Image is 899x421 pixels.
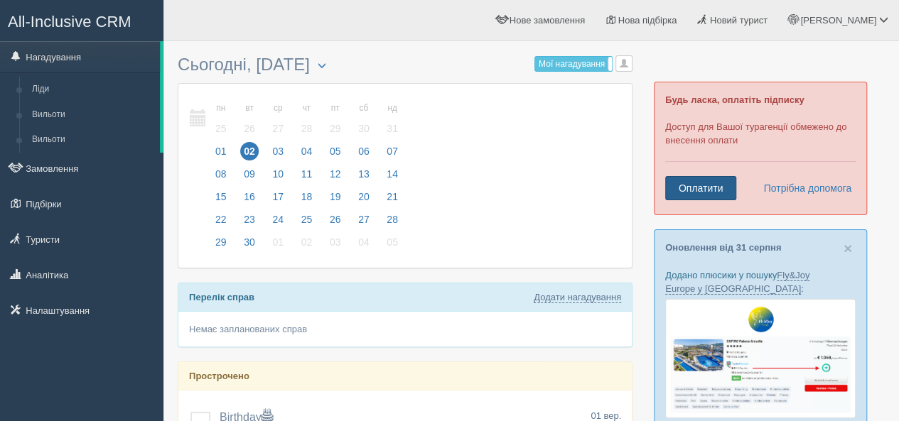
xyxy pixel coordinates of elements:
span: 16 [240,187,259,206]
span: 22 [212,210,230,229]
small: сб [355,102,373,114]
a: Додати нагадування [534,292,621,303]
a: 03 [264,143,291,166]
span: 24 [269,210,287,229]
span: 26 [326,210,345,229]
small: нд [383,102,402,114]
a: 13 [350,166,377,189]
a: 11 [294,166,321,189]
small: пн [212,102,230,114]
span: 29 [326,119,345,138]
span: 30 [355,119,373,138]
p: Додано плюсики у пошуку : [665,268,856,295]
a: 04 [294,143,321,166]
span: Нова підбірка [618,15,677,26]
span: 03 [269,142,287,160]
span: 19 [326,187,345,206]
a: 29 [208,234,235,257]
b: Прострочено [189,371,249,381]
a: 09 [236,166,263,189]
a: 12 [322,166,349,189]
a: 02 [294,234,321,257]
span: 05 [383,233,402,251]
a: сб 30 [350,94,377,143]
span: 04 [355,233,373,251]
a: 25 [294,212,321,234]
a: 04 [350,234,377,257]
a: Ліди [26,77,160,102]
small: вт [240,102,259,114]
span: 13 [355,165,373,183]
span: 10 [269,165,287,183]
a: 18 [294,189,321,212]
span: 27 [355,210,373,229]
a: пн 25 [208,94,235,143]
div: Немає запланованих справ [178,312,632,346]
span: 12 [326,165,345,183]
a: 01 [208,143,235,166]
span: [PERSON_NAME] [800,15,876,26]
span: 26 [240,119,259,138]
a: 27 [350,212,377,234]
a: 28 [379,212,402,234]
span: 03 [326,233,345,251]
span: 11 [298,165,316,183]
a: 01 [264,234,291,257]
span: 08 [212,165,230,183]
a: 06 [350,143,377,166]
a: 16 [236,189,263,212]
span: 01 [212,142,230,160]
b: Будь ласка, оплатіть підписку [665,94,804,105]
a: 23 [236,212,263,234]
span: 25 [298,210,316,229]
a: 19 [322,189,349,212]
span: 05 [326,142,345,160]
a: Вильоти [26,127,160,153]
span: 18 [298,187,316,206]
button: Close [844,241,852,256]
a: 30 [236,234,263,257]
span: Новий турист [710,15,768,26]
a: 24 [264,212,291,234]
a: 15 [208,189,235,212]
a: 05 [379,234,402,257]
span: 17 [269,187,287,206]
a: 14 [379,166,402,189]
a: Вильоти [26,102,160,128]
span: 27 [269,119,287,138]
span: 02 [298,233,316,251]
span: All-Inclusive CRM [8,13,131,31]
span: 29 [212,233,230,251]
small: пт [326,102,345,114]
span: 06 [355,142,373,160]
a: 05 [322,143,349,166]
span: 01 [269,233,287,251]
span: 31 [383,119,402,138]
span: 28 [383,210,402,229]
span: 21 [383,187,402,206]
span: 02 [240,142,259,160]
a: 02 [236,143,263,166]
span: 15 [212,187,230,206]
a: Потрібна допомога [754,176,852,200]
span: × [844,240,852,256]
span: 23 [240,210,259,229]
span: 20 [355,187,373,206]
a: 17 [264,189,291,212]
span: 25 [212,119,230,138]
a: пт 29 [322,94,349,143]
h3: Сьогодні, [DATE] [178,55,632,76]
a: 26 [322,212,349,234]
span: 09 [240,165,259,183]
a: вт 26 [236,94,263,143]
a: чт 28 [294,94,321,143]
small: ср [269,102,287,114]
a: 20 [350,189,377,212]
span: 30 [240,233,259,251]
a: 21 [379,189,402,212]
b: Перелік справ [189,292,254,302]
a: 22 [208,212,235,234]
div: Доступ для Вашої турагенції обмежено до внесення оплати [654,82,867,215]
span: 28 [298,119,316,138]
a: 08 [208,166,235,189]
